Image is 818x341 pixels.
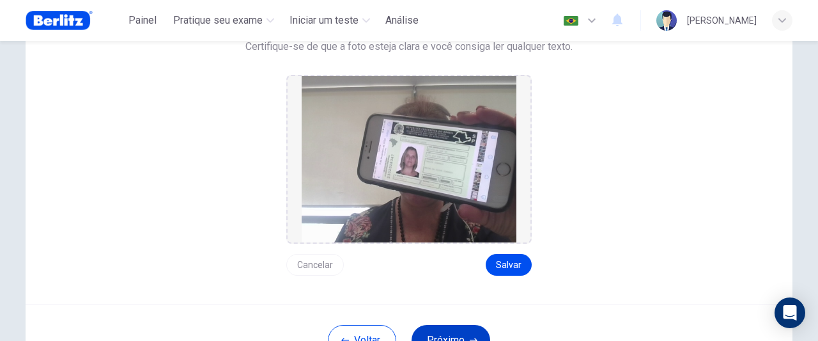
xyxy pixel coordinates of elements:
[289,13,359,28] span: Iniciar um teste
[26,8,122,33] a: Berlitz Brasil logo
[687,13,757,28] div: [PERSON_NAME]
[245,39,573,54] span: Certifique-se de que a foto esteja clara e você consiga ler qualquer texto.
[26,8,93,33] img: Berlitz Brasil logo
[380,9,424,32] div: Você precisa de uma licença para acessar este conteúdo
[563,16,579,26] img: pt
[775,297,805,328] div: Open Intercom Messenger
[486,254,532,276] button: Salvar
[656,10,677,31] img: Profile picture
[385,13,419,28] span: Análise
[168,9,279,32] button: Pratique seu exame
[380,9,424,32] button: Análise
[284,9,375,32] button: Iniciar um teste
[128,13,157,28] span: Painel
[122,9,163,32] button: Painel
[286,254,344,276] button: Cancelar
[302,76,516,242] img: preview screemshot
[173,13,263,28] span: Pratique seu exame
